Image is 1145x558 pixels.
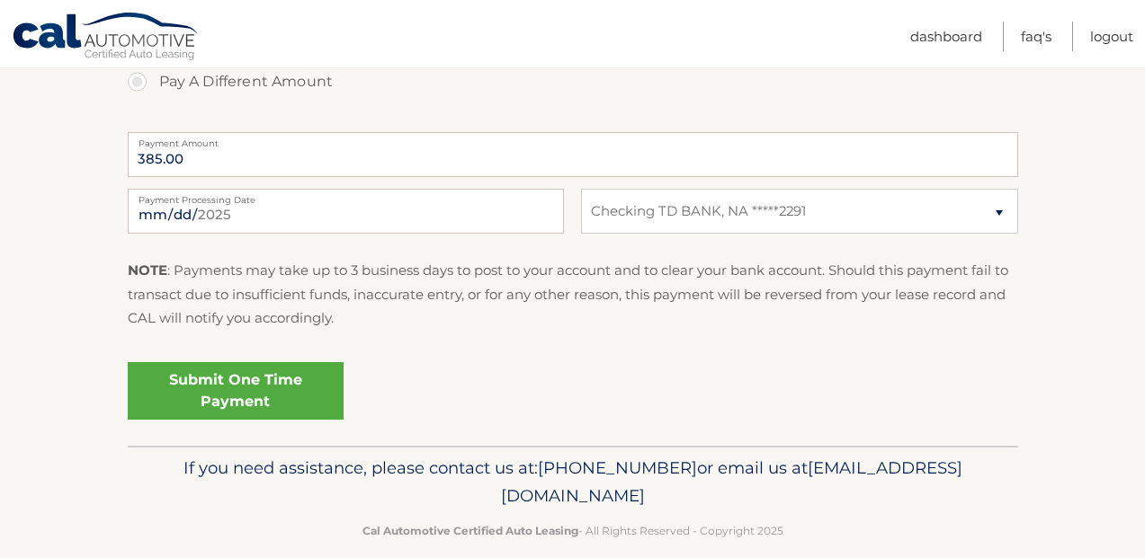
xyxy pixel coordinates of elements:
label: Pay A Different Amount [128,64,1018,100]
p: - All Rights Reserved - Copyright 2025 [139,521,1006,540]
span: [PHONE_NUMBER] [538,457,697,478]
strong: Cal Automotive Certified Auto Leasing [362,524,578,537]
a: Cal Automotive [12,12,201,64]
a: Logout [1090,22,1133,51]
p: : Payments may take up to 3 business days to post to your account and to clear your bank account.... [128,259,1018,330]
a: Submit One Time Payment [128,362,344,420]
strong: NOTE [128,261,167,279]
a: FAQ's [1021,22,1051,51]
label: Payment Amount [128,132,1018,146]
p: If you need assistance, please contact us at: or email us at [139,454,1006,511]
a: Dashboard [910,22,982,51]
label: Payment Processing Date [128,189,564,203]
input: Payment Date [128,189,564,234]
input: Payment Amount [128,132,1018,177]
